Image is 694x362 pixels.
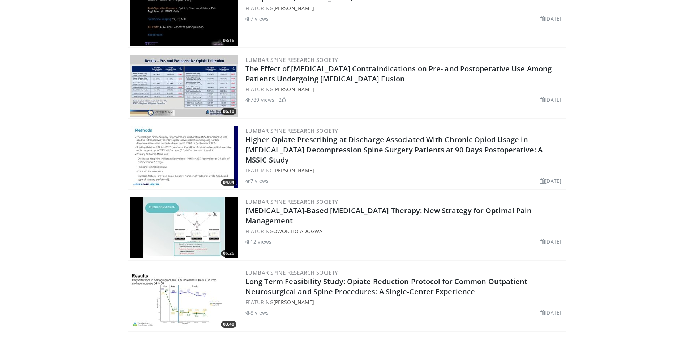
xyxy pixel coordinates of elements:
div: FEATURING [245,85,564,93]
a: Long Term Feasibility Study: Opiate Reduction Protocol for Common Outpatient Neurosurgical and Sp... [245,277,528,296]
span: 03:40 [221,321,236,328]
img: 05a7625f-3f21-4ff5-b331-8651aee8e952.300x170_q85_crop-smart_upscale.jpg [130,126,238,188]
a: Lumbar Spine Research Society [245,127,338,134]
span: 06:26 [221,250,236,257]
li: [DATE] [540,238,561,245]
a: [PERSON_NAME] [273,5,314,12]
li: 7 views [245,177,269,185]
img: acf89795-1f1d-4248-9841-39c8a8b639ff.300x170_q85_crop-smart_upscale.jpg [130,197,238,258]
a: [PERSON_NAME] [273,167,314,174]
a: Higher Opiate Prescribing at Discharge Associated With Chronic Opiod Usage in [MEDICAL_DATA] Deco... [245,135,543,165]
img: b82b9094-6d95-46d5-8905-d3f84dc0367d.300x170_q85_crop-smart_upscale.jpg [130,268,238,329]
a: [MEDICAL_DATA]-Based [MEDICAL_DATA] Therapy: New Strategy for Optimal Pain Management [245,206,532,226]
a: Lumbar Spine Research Society [245,269,338,276]
span: 04:04 [221,179,236,186]
a: Lumbar Spine Research Society [245,56,338,63]
a: [PERSON_NAME] [273,299,314,306]
li: [DATE] [540,177,561,185]
img: dc19cd9d-fe4b-429f-a057-abc80ff25a58.300x170_q85_crop-smart_upscale.jpg [130,55,238,117]
li: 8 views [245,309,269,316]
span: 06:10 [221,108,236,115]
a: The Effect of [MEDICAL_DATA] Contraindications on Pre- and Postoperative Use Among Patients Under... [245,64,552,84]
div: FEATURING [245,227,564,235]
a: 06:26 [130,197,238,258]
li: 12 views [245,238,271,245]
a: owoicho Adogwa [273,228,322,235]
div: FEATURING [245,4,564,12]
a: [PERSON_NAME] [273,86,314,93]
a: 06:10 [130,55,238,117]
li: [DATE] [540,309,561,316]
div: FEATURING [245,298,564,306]
li: 2 [279,96,286,104]
a: 04:04 [130,126,238,188]
div: FEATURING [245,167,564,174]
li: 789 views [245,96,274,104]
a: Lumbar Spine Research Society [245,198,338,205]
a: 03:40 [130,268,238,329]
li: 7 views [245,15,269,22]
li: [DATE] [540,96,561,104]
li: [DATE] [540,15,561,22]
span: 03:16 [221,37,236,44]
